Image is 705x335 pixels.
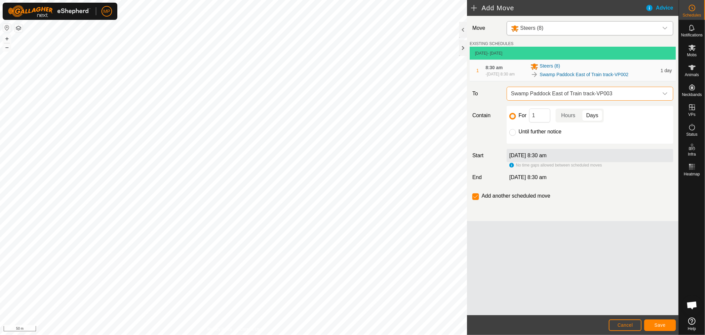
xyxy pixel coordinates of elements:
span: No time gaps allowed between scheduled moves [516,163,602,167]
label: To [470,87,504,101]
span: [DATE] 8:30 am [509,174,547,180]
span: Animals [685,73,699,77]
span: [DATE] [475,51,488,56]
span: Heatmap [684,172,700,176]
label: Until further notice [519,129,562,134]
label: [DATE] 8:30 am [509,153,547,158]
label: Move [470,21,504,35]
label: For [519,113,527,118]
span: Help [688,327,696,331]
button: Save [644,319,676,331]
span: Swamp Paddock East of Train track-VP003 [508,87,658,100]
span: Days [586,112,598,120]
h2: Add Move [471,4,645,12]
span: Notifications [681,33,703,37]
span: VPs [688,113,695,117]
span: Hours [561,112,575,120]
button: – [3,43,11,51]
img: To [530,71,538,78]
span: Steers (8) [540,63,560,71]
div: Advice [646,4,679,12]
span: Status [686,132,697,136]
a: Swamp Paddock East of Train track-VP002 [540,71,628,78]
img: Gallagher Logo [8,5,91,17]
label: End [470,173,504,181]
span: Schedules [683,13,701,17]
a: Help [679,315,705,333]
button: Reset Map [3,24,11,32]
span: Steers (8) [520,25,543,31]
a: Privacy Policy [208,326,232,332]
label: Contain [470,112,504,120]
span: Neckbands [682,93,702,97]
span: Save [654,322,666,328]
span: 8:30 am [486,65,503,70]
span: 1 day [661,68,672,73]
span: - [DATE] [488,51,502,56]
span: Cancel [617,322,633,328]
span: Mobs [687,53,697,57]
label: Add another scheduled move [482,193,550,199]
label: EXISTING SCHEDULES [470,41,514,47]
span: 1 [476,68,479,73]
button: Map Layers [15,24,22,32]
span: MP [103,8,110,15]
div: dropdown trigger [658,22,672,35]
span: Steers [508,22,658,35]
div: - [486,71,515,77]
a: Contact Us [240,326,259,332]
label: Start [470,152,504,160]
div: Open chat [682,295,702,315]
span: Infra [688,152,696,156]
button: Cancel [609,319,642,331]
span: [DATE] 8:30 am [487,72,515,76]
button: + [3,35,11,43]
div: dropdown trigger [658,87,672,100]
